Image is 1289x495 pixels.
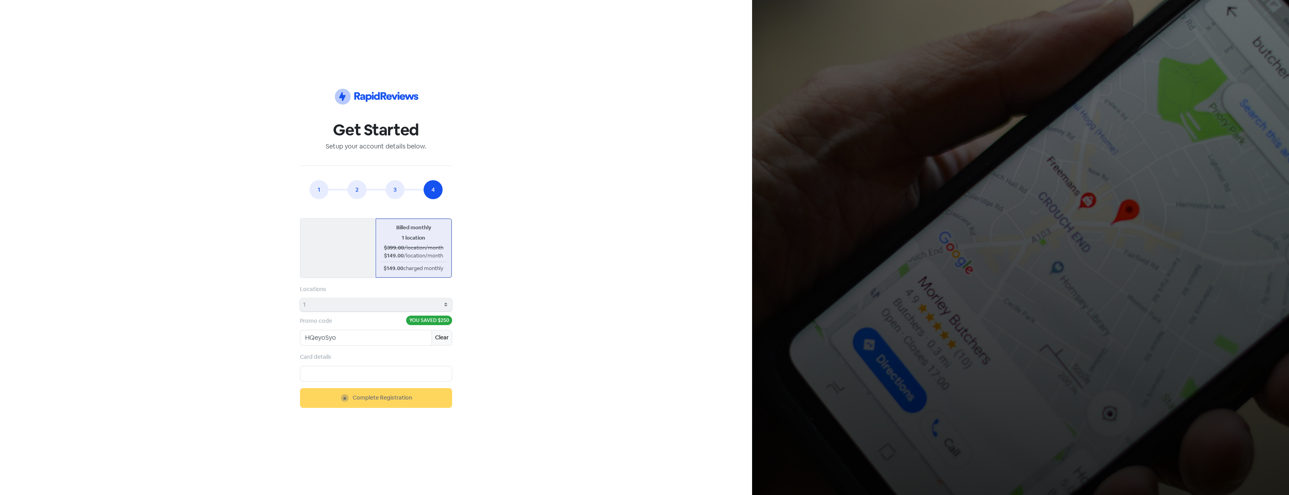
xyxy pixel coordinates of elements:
[381,224,447,232] div: Billed monthly
[406,316,452,325] span: You saved $250
[305,251,371,259] div: $311.66
[381,244,447,252] div: $399.00
[300,388,452,408] button: Complete Registration
[326,142,426,150] span: Setup your account details below.
[353,394,412,402] span: Complete Registration
[300,353,331,361] label: Card details
[386,180,405,199] a: 3
[381,265,447,272] div: $149.00
[300,330,432,346] input: Promo code
[348,180,367,199] a: 2
[403,265,443,272] span: charged monthly
[309,180,328,199] a: 1
[305,369,447,377] iframe: Secure card payment input frame
[404,244,443,251] span: /location/month
[424,180,443,199] a: 4
[305,223,371,231] div: Billed yearly
[404,252,443,259] span: /location/month
[381,234,447,242] div: 1 location
[328,252,367,259] span: /location/month
[300,120,452,139] h1: Get Started
[328,244,367,251] span: /location/month
[305,234,371,242] div: 1 location
[432,330,452,346] button: Clear
[332,265,367,271] span: charged yearly
[300,317,332,325] label: Promo code
[381,252,447,260] div: $149.00
[305,244,371,251] div: $332.50
[305,264,371,272] div: $3740.00
[300,285,326,293] label: Locations
[340,224,365,230] span: (save 17%)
